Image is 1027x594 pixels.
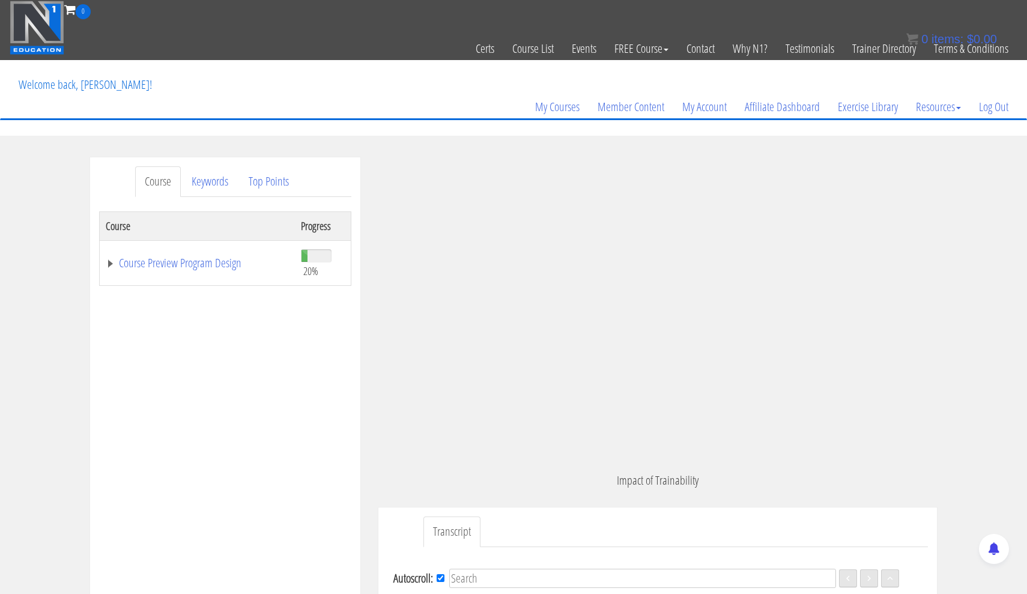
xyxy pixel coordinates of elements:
a: My Account [673,78,736,136]
a: Terms & Conditions [925,19,1017,78]
a: Exercise Library [829,78,907,136]
a: Certs [467,19,503,78]
th: Course [100,211,295,240]
a: Course List [503,19,563,78]
a: Keywords [182,166,238,197]
a: 0 items: $0.00 [906,32,997,46]
a: Events [563,19,605,78]
p: Welcome back, [PERSON_NAME]! [10,61,161,109]
span: 0 [76,4,91,19]
span: $ [967,32,974,46]
a: Resources [907,78,970,136]
p: Impact of Trainability [378,471,937,489]
a: My Courses [526,78,589,136]
a: Log Out [970,78,1017,136]
a: Why N1? [724,19,777,78]
a: Affiliate Dashboard [736,78,829,136]
th: Progress [295,211,351,240]
a: Top Points [239,166,298,197]
bdi: 0.00 [967,32,997,46]
a: FREE Course [605,19,677,78]
a: Testimonials [777,19,843,78]
input: Search [449,569,836,588]
img: n1-education [10,1,64,55]
a: Member Content [589,78,673,136]
a: Contact [677,19,724,78]
span: items: [932,32,963,46]
a: Trainer Directory [843,19,925,78]
img: icon11.png [906,33,918,45]
span: 0 [921,32,928,46]
a: Course Preview Program Design [106,257,289,269]
a: Transcript [423,517,480,547]
a: 0 [64,1,91,17]
a: Course [135,166,181,197]
span: 20% [303,264,318,277]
